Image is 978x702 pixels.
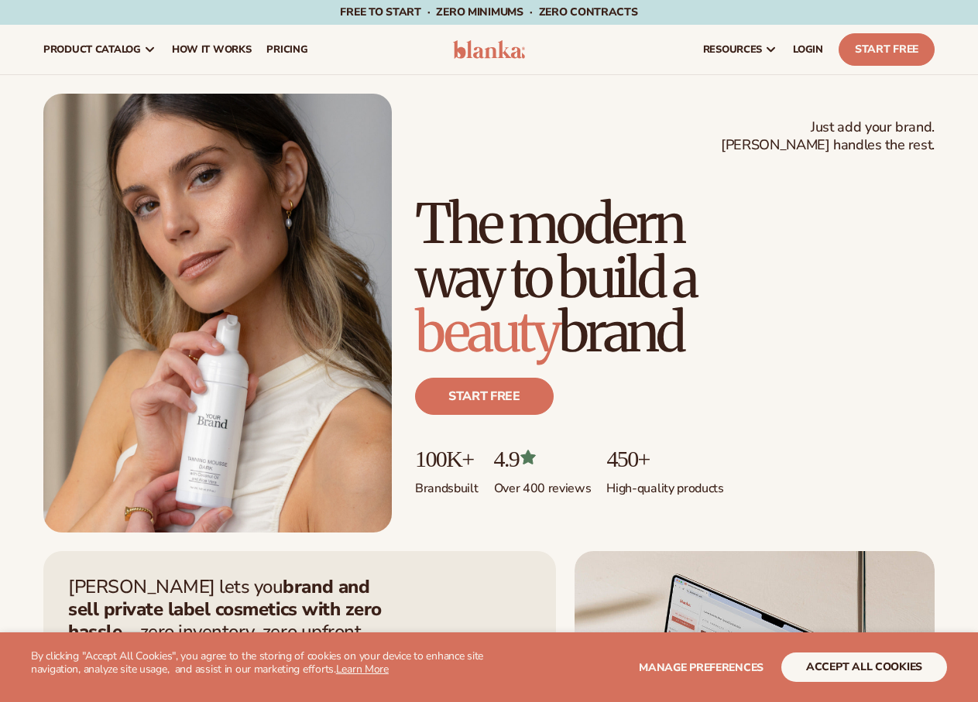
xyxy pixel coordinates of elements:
span: pricing [266,43,307,56]
p: 4.9 [494,446,592,471]
a: How It Works [164,25,259,74]
p: High-quality products [606,471,723,497]
span: LOGIN [793,43,823,56]
p: 100K+ [415,446,479,471]
p: Brands built [415,471,479,497]
a: LOGIN [785,25,831,74]
img: logo [453,40,526,59]
a: Learn More [336,662,389,676]
span: beauty [415,298,558,366]
span: product catalog [43,43,141,56]
h1: The modern way to build a brand [415,197,935,359]
button: Manage preferences [639,652,764,682]
img: Female holding tanning mousse. [43,94,392,532]
span: resources [703,43,762,56]
span: Just add your brand. [PERSON_NAME] handles the rest. [721,118,935,155]
p: [PERSON_NAME] lets you —zero inventory, zero upfront costs, and we handle fulfillment for you. [68,576,401,665]
span: Manage preferences [639,660,764,675]
p: By clicking "Accept All Cookies", you agree to the storing of cookies on your device to enhance s... [31,650,489,676]
a: pricing [259,25,315,74]
a: Start free [415,378,554,415]
span: Free to start · ZERO minimums · ZERO contracts [340,5,637,19]
a: Start Free [839,33,935,66]
p: Over 400 reviews [494,471,592,497]
button: accept all cookies [781,652,947,682]
a: resources [695,25,785,74]
span: How It Works [172,43,252,56]
p: 450+ [606,446,723,471]
a: product catalog [36,25,164,74]
strong: brand and sell private label cosmetics with zero hassle [68,574,382,644]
